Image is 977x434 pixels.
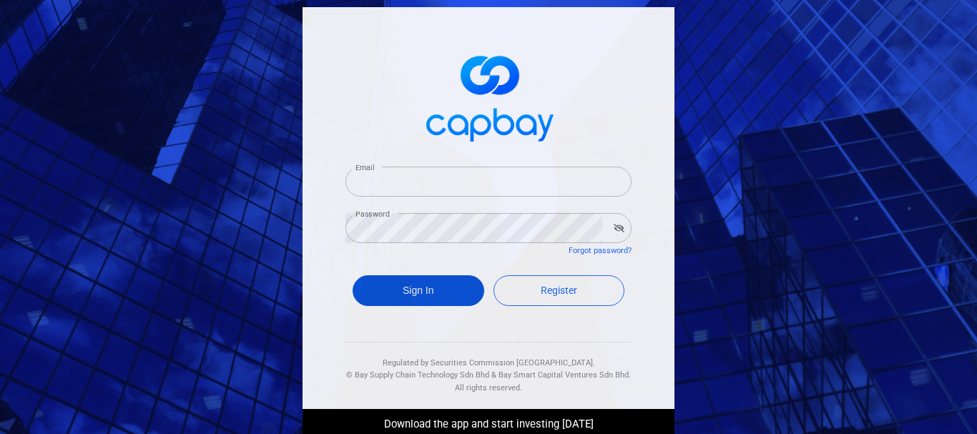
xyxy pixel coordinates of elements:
[541,285,577,296] span: Register
[346,370,489,380] span: © Bay Supply Chain Technology Sdn Bhd
[292,409,685,433] div: Download the app and start investing [DATE]
[417,43,560,149] img: logo
[345,342,632,395] div: Regulated by Securities Commission [GEOGRAPHIC_DATA]. & All rights reserved.
[355,209,390,220] label: Password
[494,275,625,306] a: Register
[569,246,632,255] a: Forgot password?
[499,370,631,380] span: Bay Smart Capital Ventures Sdn Bhd.
[355,162,374,173] label: Email
[353,275,484,306] button: Sign In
